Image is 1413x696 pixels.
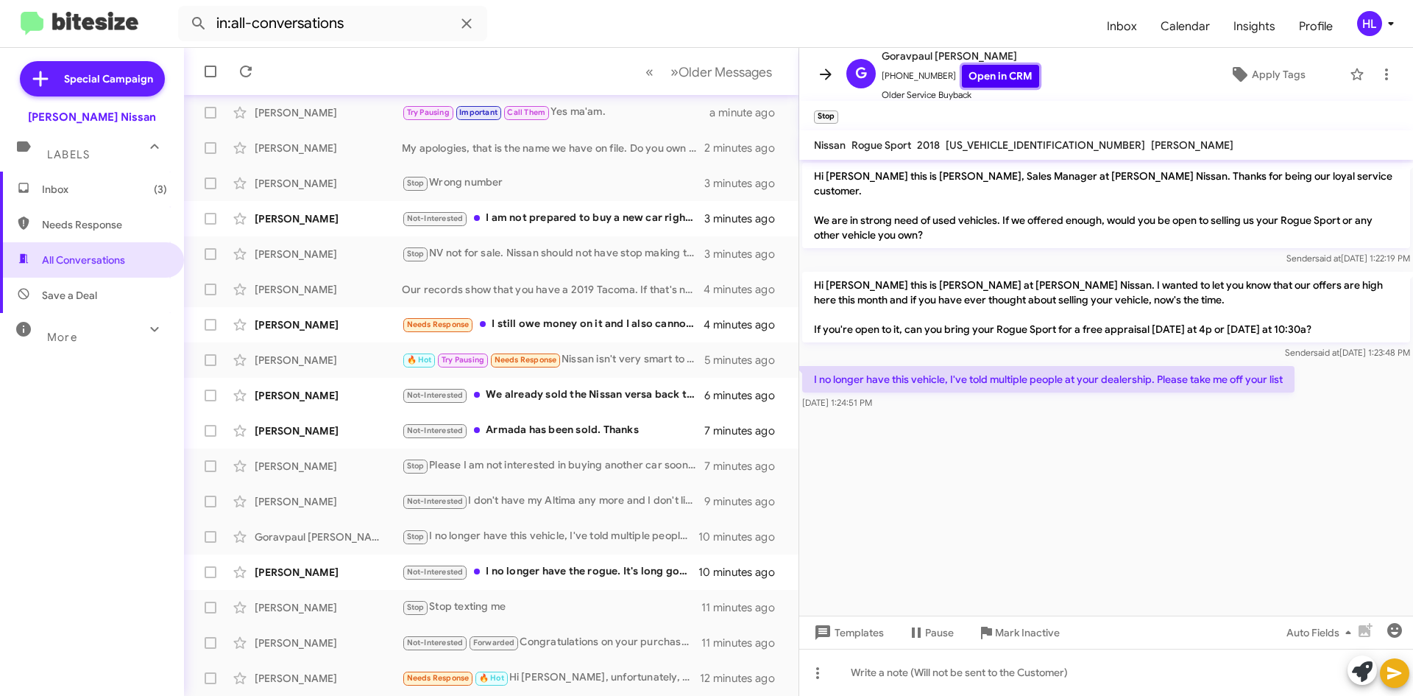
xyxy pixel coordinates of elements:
span: (3) [154,182,167,197]
span: Calendar [1149,5,1222,48]
p: Hi [PERSON_NAME] this is [PERSON_NAME], Sales Manager at [PERSON_NAME] Nissan. Thanks for being o... [802,163,1410,248]
span: [PERSON_NAME] [1151,138,1233,152]
span: 2018 [917,138,940,152]
span: Needs Response [407,320,470,329]
div: I no longer have this vehicle, I've told multiple people at your dealership. Please take me off y... [402,528,698,545]
div: [PERSON_NAME] [255,247,402,261]
span: Not-Interested [407,426,464,435]
div: 4 minutes ago [704,282,787,297]
small: Stop [814,110,838,124]
span: Not-Interested [407,567,464,577]
input: Search [178,6,487,41]
div: [PERSON_NAME] [255,423,402,438]
span: G [855,62,867,85]
span: 🔥 Hot [407,355,432,365]
div: Nissan isn't very smart to bring 2026 so late. Thank you I will keep you posted. [402,351,704,368]
span: [DATE] 1:24:51 PM [802,397,872,408]
span: Inbox [42,182,167,197]
span: Stop [407,249,425,259]
div: 11 minutes ago [701,600,787,615]
div: [PERSON_NAME] [255,671,402,686]
span: said at [1314,347,1339,358]
a: Open in CRM [962,65,1039,88]
a: Special Campaign [20,61,165,96]
div: [PERSON_NAME] [255,282,402,297]
span: Stop [407,532,425,541]
div: a minute ago [709,105,787,120]
span: » [670,63,679,81]
div: [PERSON_NAME] [255,176,402,191]
span: Pause [925,619,954,646]
p: I no longer have this vehicle, I've told multiple people at your dealership. Please take me off y... [802,366,1295,393]
span: Needs Response [407,673,470,683]
div: 4 minutes ago [704,317,787,332]
span: Stop [407,602,425,612]
div: [PERSON_NAME] [255,600,402,615]
span: Save a Deal [42,288,97,303]
a: Inbox [1095,5,1149,48]
div: 6 minutes ago [704,388,787,403]
div: [PERSON_NAME] [255,565,402,580]
div: 3 minutes ago [704,211,787,226]
div: 11 minutes ago [701,636,787,650]
div: 10 minutes ago [698,530,787,544]
div: Stop texting me [402,599,701,616]
p: Hi [PERSON_NAME] this is [PERSON_NAME] at [PERSON_NAME] Nissan. I wanted to let you know that our... [802,272,1410,342]
span: Important [459,108,497,117]
span: Insights [1222,5,1287,48]
span: 🔥 Hot [479,673,504,683]
span: Call Them [507,108,545,117]
nav: Page navigation example [637,57,781,87]
div: 3 minutes ago [704,247,787,261]
span: « [645,63,654,81]
div: I still owe money on it and I also cannot do that until maybe [DATE] [402,316,704,333]
span: Not-Interested [407,496,464,506]
button: Next [662,57,781,87]
div: [PERSON_NAME] [255,211,402,226]
button: Pause [896,619,966,646]
span: Forwarded [470,636,518,650]
span: Rogue Sport [851,138,911,152]
div: I no longer have the rogue. It's long gone. [402,563,698,580]
span: [PHONE_NUMBER] [882,65,1039,88]
div: I don't have my Altima any more and I don't live in [US_STATE] anymore I moved over [DATE] [402,493,704,510]
button: Mark Inactive [966,619,1072,646]
span: More [47,331,77,344]
span: All Conversations [42,253,125,267]
div: [PERSON_NAME] Nissan [28,110,156,124]
div: [PERSON_NAME] [255,141,402,155]
div: We already sold the Nissan versa back to the dealership and have bought new vehicles. [402,387,704,404]
div: Congratulations on your purchase! Is there anything we could have done differently to earn your b... [402,634,701,651]
span: Try Pausing [442,355,484,365]
span: Stop [407,178,425,188]
div: 7 minutes ago [704,459,787,474]
div: [PERSON_NAME] [255,494,402,509]
div: I am not prepared to buy a new car right now so no - I dont have the murano anymore [402,210,704,227]
span: said at [1315,253,1341,264]
span: Sender [DATE] 1:23:48 PM [1285,347,1410,358]
div: My apologies, that is the name we have on file. Do you own a 2018 Titan? [402,141,704,155]
div: 2 minutes ago [704,141,787,155]
a: Profile [1287,5,1345,48]
div: NV not for sale. Nissan should not have stop making them. J [402,245,704,262]
div: [PERSON_NAME] [255,105,402,120]
button: Apply Tags [1191,61,1342,88]
span: Needs Response [42,217,167,232]
div: 3 minutes ago [704,176,787,191]
div: HL [1357,11,1382,36]
div: 12 minutes ago [700,671,787,686]
span: Mark Inactive [995,619,1060,646]
span: Not-Interested [407,214,464,223]
div: Our records show that you have a 2019 Tacoma. If that's not the case, I can update our record. [402,282,704,297]
div: 9 minutes ago [704,494,787,509]
span: Stop [407,461,425,471]
span: Nissan [814,138,846,152]
div: 10 minutes ago [698,565,787,580]
span: Templates [811,619,884,646]
span: Apply Tags [1252,61,1306,88]
div: Yes ma'am. [402,104,709,121]
div: [PERSON_NAME] [255,317,402,332]
div: [PERSON_NAME] [255,388,402,403]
